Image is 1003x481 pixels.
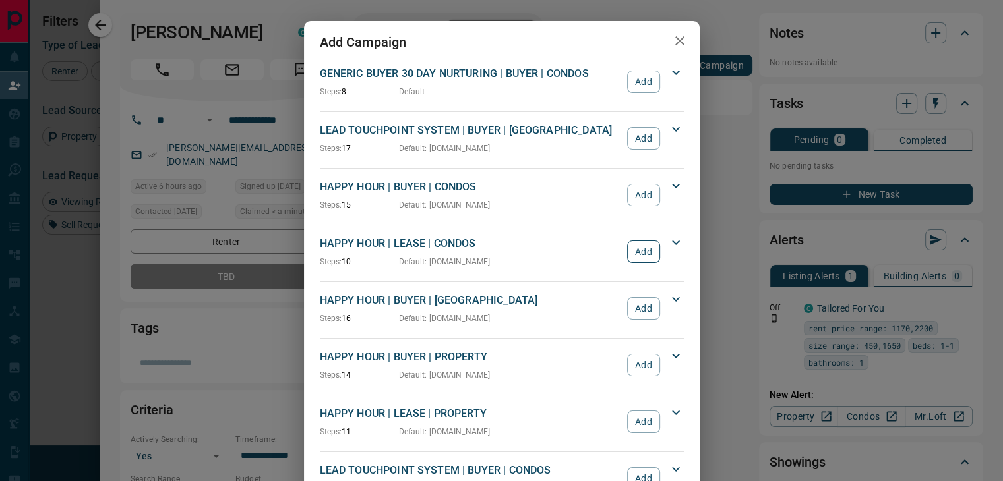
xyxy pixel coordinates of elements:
p: Default : [DOMAIN_NAME] [399,199,491,211]
p: Default : [DOMAIN_NAME] [399,312,491,324]
span: Steps: [320,144,342,153]
button: Add [627,71,659,93]
p: 14 [320,369,399,381]
p: 17 [320,142,399,154]
p: 10 [320,256,399,268]
div: HAPPY HOUR | BUYER | PROPERTYSteps:14Default: [DOMAIN_NAME]Add [320,347,684,383]
button: Add [627,127,659,150]
p: LEAD TOUCHPOINT SYSTEM | BUYER | CONDOS [320,463,621,478]
p: GENERIC BUYER 30 DAY NURTURING | BUYER | CONDOS [320,66,621,82]
span: Steps: [320,370,342,380]
div: LEAD TOUCHPOINT SYSTEM | BUYER | [GEOGRAPHIC_DATA]Steps:17Default: [DOMAIN_NAME]Add [320,120,684,157]
div: HAPPY HOUR | LEASE | PROPERTYSteps:11Default: [DOMAIN_NAME]Add [320,403,684,440]
h2: Add Campaign [304,21,423,63]
p: 8 [320,86,399,98]
p: 15 [320,199,399,211]
p: HAPPY HOUR | LEASE | CONDOS [320,236,621,252]
span: Steps: [320,427,342,436]
p: Default : [DOMAIN_NAME] [399,256,491,268]
button: Add [627,410,659,433]
p: HAPPY HOUR | BUYER | PROPERTY [320,349,621,365]
div: HAPPY HOUR | BUYER | CONDOSSteps:15Default: [DOMAIN_NAME]Add [320,177,684,213]
span: Steps: [320,314,342,323]
span: Steps: [320,200,342,210]
p: LEAD TOUCHPOINT SYSTEM | BUYER | [GEOGRAPHIC_DATA] [320,123,621,138]
div: HAPPY HOUR | LEASE | CONDOSSteps:10Default: [DOMAIN_NAME]Add [320,233,684,270]
span: Steps: [320,87,342,96]
p: Default [399,86,425,98]
button: Add [627,240,659,263]
p: Default : [DOMAIN_NAME] [399,426,491,438]
button: Add [627,354,659,376]
p: HAPPY HOUR | LEASE | PROPERTY [320,406,621,422]
p: 16 [320,312,399,324]
p: HAPPY HOUR | BUYER | [GEOGRAPHIC_DATA] [320,293,621,308]
p: 11 [320,426,399,438]
button: Add [627,297,659,320]
p: HAPPY HOUR | BUYER | CONDOS [320,179,621,195]
div: HAPPY HOUR | BUYER | [GEOGRAPHIC_DATA]Steps:16Default: [DOMAIN_NAME]Add [320,290,684,327]
div: GENERIC BUYER 30 DAY NURTURING | BUYER | CONDOSSteps:8DefaultAdd [320,63,684,100]
button: Add [627,184,659,206]
span: Steps: [320,257,342,266]
p: Default : [DOMAIN_NAME] [399,369,491,381]
p: Default : [DOMAIN_NAME] [399,142,491,154]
